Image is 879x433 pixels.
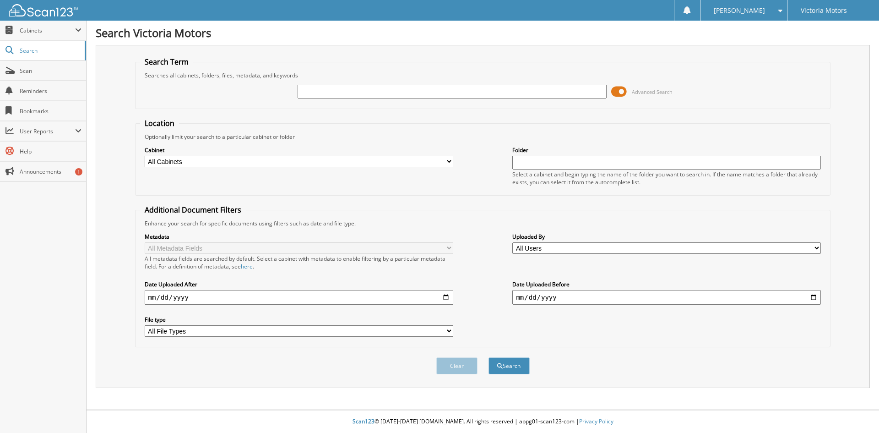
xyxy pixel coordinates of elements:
label: Date Uploaded After [145,280,453,288]
a: here [241,263,253,270]
h1: Search Victoria Motors [96,25,870,40]
input: end [512,290,821,305]
legend: Search Term [140,57,193,67]
span: Help [20,148,81,155]
div: 1 [75,168,82,175]
div: © [DATE]-[DATE] [DOMAIN_NAME]. All rights reserved | appg01-scan123-com | [87,411,879,433]
span: Victoria Motors [801,8,847,13]
label: Metadata [145,233,453,241]
label: Folder [512,146,821,154]
div: Searches all cabinets, folders, files, metadata, and keywords [140,71,826,79]
span: Announcements [20,168,81,175]
div: Optionally limit your search to a particular cabinet or folder [140,133,826,141]
div: All metadata fields are searched by default. Select a cabinet with metadata to enable filtering b... [145,255,453,270]
legend: Location [140,118,179,128]
label: File type [145,316,453,323]
span: Bookmarks [20,107,81,115]
span: Cabinets [20,27,75,34]
button: Clear [436,357,477,374]
div: Enhance your search for specific documents using filters such as date and file type. [140,219,826,227]
span: Reminders [20,87,81,95]
div: Select a cabinet and begin typing the name of the folder you want to search in. If the name match... [512,170,821,186]
input: start [145,290,453,305]
a: Privacy Policy [579,417,613,425]
button: Search [488,357,530,374]
span: Scan123 [353,417,374,425]
label: Uploaded By [512,233,821,241]
span: Scan [20,67,81,75]
legend: Additional Document Filters [140,205,246,215]
label: Date Uploaded Before [512,280,821,288]
img: scan123-logo-white.svg [9,4,78,16]
span: Search [20,47,80,55]
span: User Reports [20,127,75,135]
span: [PERSON_NAME] [714,8,765,13]
label: Cabinet [145,146,453,154]
span: Advanced Search [632,88,673,95]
